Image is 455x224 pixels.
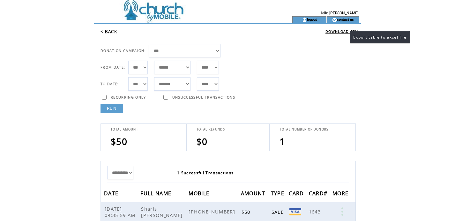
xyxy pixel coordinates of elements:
img: account_icon.gif [302,17,307,22]
a: FULL NAME [140,191,173,195]
a: RUN [101,104,123,113]
span: 1 [280,135,285,147]
a: AMOUNT [241,191,267,195]
span: 1 Successful Transactions [177,170,234,175]
span: CARD [289,188,305,200]
span: SALE [272,209,285,215]
a: CARD# [309,191,329,195]
span: TOTAL NUMBER OF DONORS [280,127,328,131]
span: MOBILE [189,188,211,200]
span: FROM DATE: [101,65,125,70]
a: contact us [337,17,354,21]
a: DOWNLOAD CSV [325,29,358,34]
span: CARD# [309,188,329,200]
span: AMOUNT [241,188,267,200]
span: TOTAL AMOUNT [111,127,138,131]
img: contact_us_icon.gif [332,17,337,22]
span: $0 [197,135,208,147]
a: MOBILE [189,191,211,195]
a: DATE [104,191,120,195]
span: Sharis [PERSON_NAME] [141,205,184,218]
a: CARD [289,191,305,195]
span: DONATION CAMPAIGN: [101,49,146,53]
span: UNSUCCESSFUL TRANSACTIONS [172,95,235,100]
img: Visa [289,208,301,215]
a: < BACK [101,29,117,34]
span: TOTAL REFUNDS [197,127,225,131]
span: [PHONE_NUMBER] [189,208,237,215]
span: Hello [PERSON_NAME] [319,11,358,15]
span: Export table to excel file [353,34,407,40]
span: [DATE] 09:35:59 AM [105,205,137,218]
span: RECURRING ONLY [111,95,146,100]
a: TYPE [271,191,286,195]
span: DATE [104,188,120,200]
span: $50 [111,135,127,147]
span: MORE [332,188,350,200]
span: TYPE [271,188,286,200]
span: TO DATE: [101,82,119,86]
span: $50 [242,209,252,215]
span: 1643 [309,208,322,215]
span: FULL NAME [140,188,173,200]
a: logout [307,17,317,21]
